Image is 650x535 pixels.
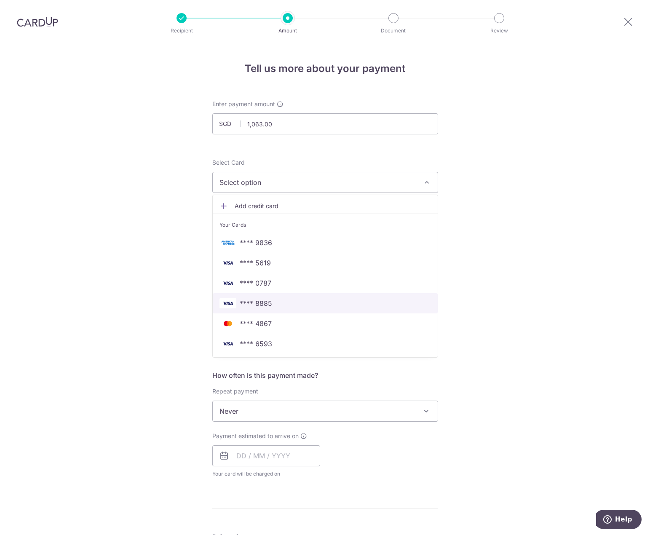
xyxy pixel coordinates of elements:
h5: How often is this payment made? [212,370,438,380]
span: Enter payment amount [212,100,275,108]
img: AMEX [219,238,236,248]
img: VISA [219,258,236,268]
p: Review [468,27,530,35]
h4: Tell us more about your payment [212,61,438,76]
iframe: Opens a widget where you can find more information [596,510,642,531]
p: Document [362,27,425,35]
a: Add credit card [213,198,438,214]
img: VISA [219,339,236,349]
span: Never [213,401,438,421]
img: CardUp [17,17,58,27]
input: DD / MM / YYYY [212,445,320,466]
span: SGD [219,120,241,128]
img: VISA [219,298,236,308]
span: Payment estimated to arrive on [212,432,299,440]
span: Never [212,401,438,422]
p: Amount [257,27,319,35]
ul: Select option [212,195,438,358]
span: Select option [219,177,416,187]
label: Repeat payment [212,387,258,396]
span: translation missing: en.payables.payment_networks.credit_card.summary.labels.select_card [212,159,245,166]
button: Select option [212,172,438,193]
span: Your Cards [219,221,246,229]
img: MASTERCARD [219,318,236,329]
span: Add credit card [235,202,431,210]
span: Your card will be charged on [212,470,320,478]
p: Recipient [150,27,213,35]
input: 0.00 [212,113,438,134]
img: VISA [219,278,236,288]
